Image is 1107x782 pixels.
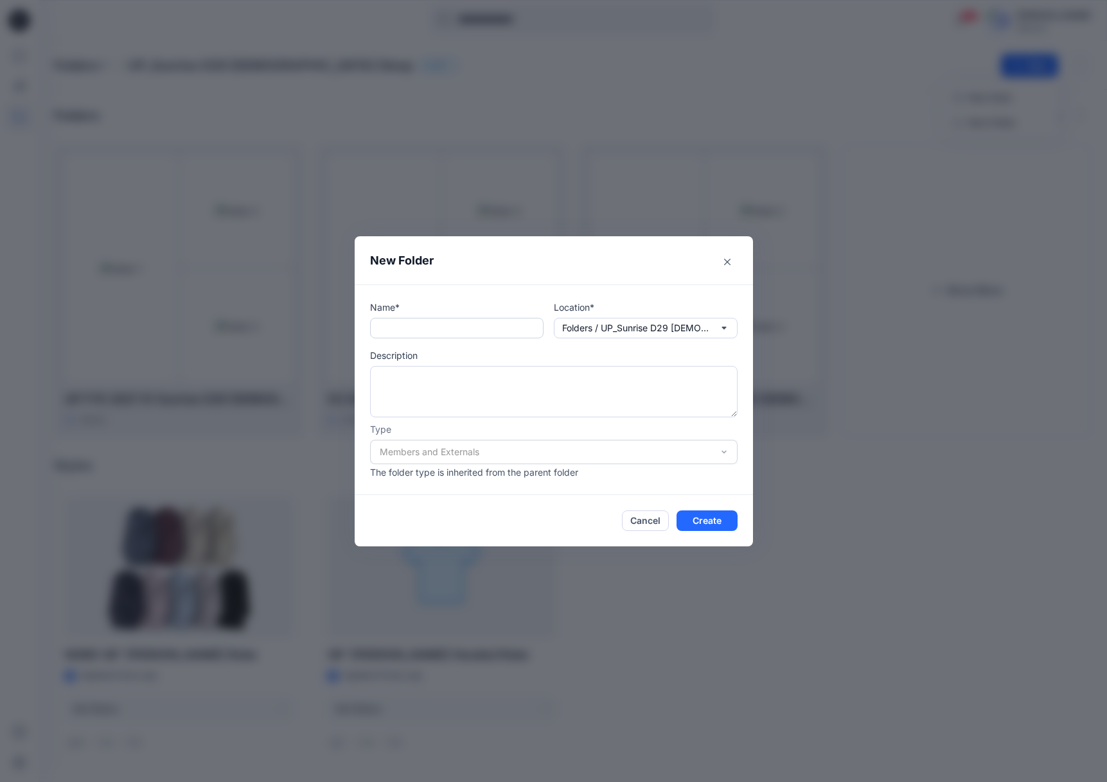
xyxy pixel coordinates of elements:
header: New Folder [355,236,753,284]
button: Close [717,252,738,272]
p: Folders / UP_Sunrise D29 [DEMOGRAPHIC_DATA] Sleep [562,321,710,335]
button: Cancel [622,510,669,531]
p: Location* [554,300,738,314]
p: Name* [370,300,544,314]
p: Description [370,349,738,362]
p: The folder type is inherited from the parent folder [370,465,738,479]
button: Create [677,510,738,531]
p: Type [370,422,738,436]
button: Folders / UP_Sunrise D29 [DEMOGRAPHIC_DATA] Sleep [554,318,738,338]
